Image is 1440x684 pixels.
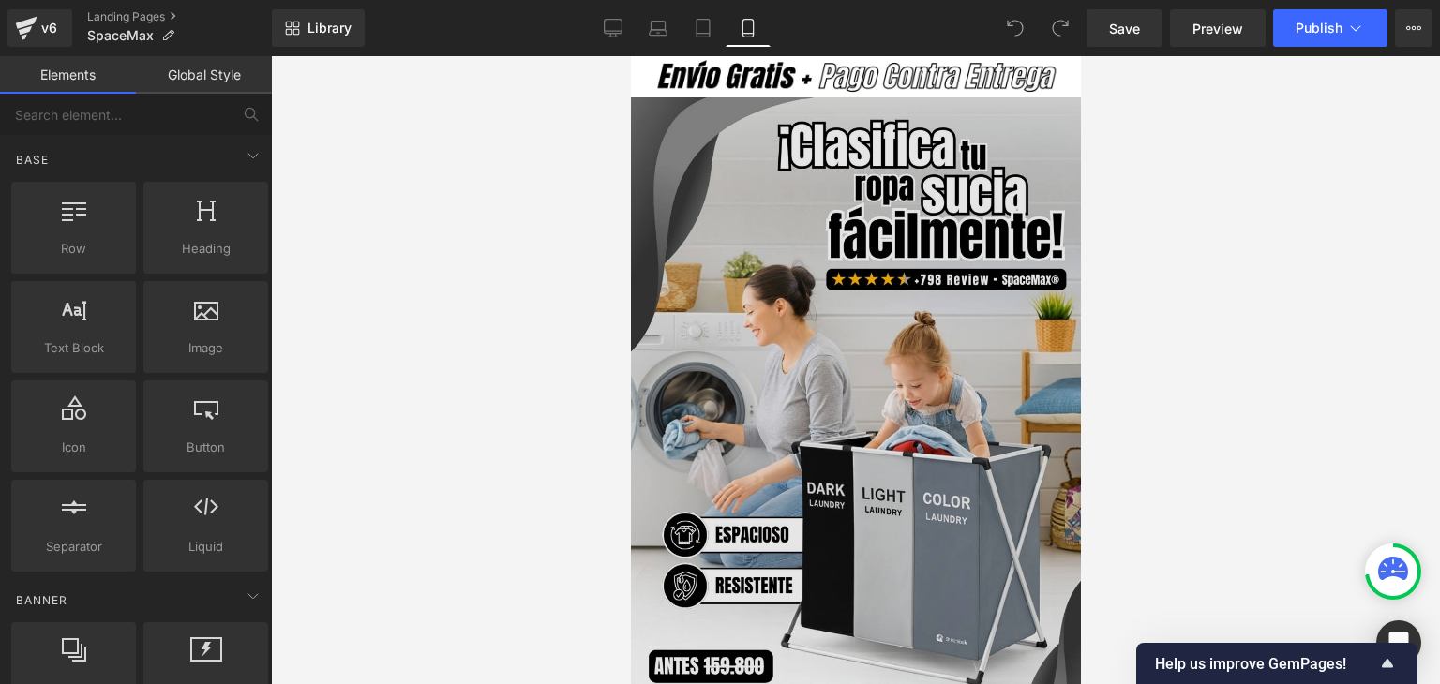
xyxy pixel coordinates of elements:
a: Global Style [136,56,272,94]
span: Help us improve GemPages! [1155,655,1376,673]
button: Show survey - Help us improve GemPages! [1155,652,1399,675]
a: Laptop [636,9,681,47]
a: Landing Pages [87,9,272,24]
div: v6 [37,16,61,40]
span: Icon [17,438,130,457]
span: SpaceMax [87,28,154,43]
a: New Library [272,9,365,47]
a: v6 [7,9,72,47]
span: Row [17,239,130,259]
span: Banner [14,591,69,609]
span: Save [1109,19,1140,38]
span: Publish [1296,21,1342,36]
a: Preview [1170,9,1266,47]
span: Base [14,151,51,169]
span: Preview [1192,19,1243,38]
a: Mobile [726,9,771,47]
button: Undo [997,9,1034,47]
a: Tablet [681,9,726,47]
span: Button [149,438,262,457]
a: Desktop [591,9,636,47]
div: Open Intercom Messenger [1376,620,1421,665]
button: Redo [1042,9,1079,47]
button: Publish [1273,9,1387,47]
span: Liquid [149,537,262,557]
span: Separator [17,537,130,557]
span: Heading [149,239,262,259]
span: Image [149,338,262,358]
button: More [1395,9,1432,47]
span: Library [307,20,352,37]
span: Text Block [17,338,130,358]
